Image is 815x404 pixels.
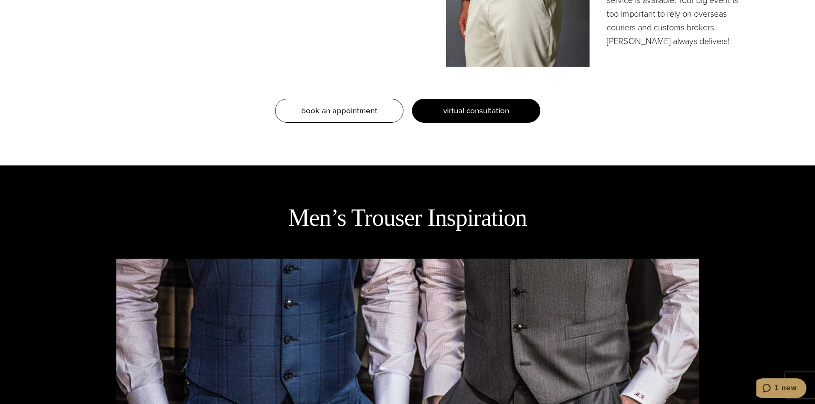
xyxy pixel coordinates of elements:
span: book an appointment [301,104,377,117]
span: virtual consultation [443,104,509,117]
iframe: Opens a widget where you can chat to one of our agents [756,378,806,400]
a: virtual consultation [412,99,540,123]
h2: Men’s Trouser Inspiration [247,202,568,233]
a: book an appointment [275,99,403,123]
